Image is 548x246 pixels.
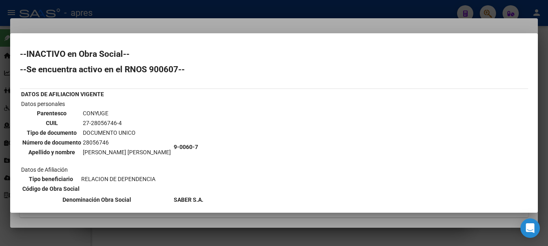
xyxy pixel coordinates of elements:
th: Tipo de documento [22,128,82,137]
th: Código de Obra Social [22,184,80,193]
td: RELACION DE DEPENDENCIA [81,175,156,183]
th: Tipo beneficiario [22,175,80,183]
h2: --Se encuentra activo en el RNOS 900607-- [20,65,528,73]
th: Denominación Obra Social [21,195,173,204]
th: Apellido y nombre [22,148,82,157]
h2: --INACTIVO en Obra Social-- [20,50,528,58]
b: DATOS DE AFILIACION VIGENTE [21,91,104,97]
b: 9-0060-7 [174,144,198,150]
th: Parentesco [22,109,82,118]
td: DOCUMENTO UNICO [82,128,171,137]
b: SABER S.A. [174,196,203,203]
td: Datos personales Datos de Afiliación [21,99,173,194]
td: [PERSON_NAME] [PERSON_NAME] [82,148,171,157]
td: 27-28056746-4 [82,119,171,127]
th: CUIL [22,119,82,127]
td: CONYUGE [82,109,171,118]
td: 28056746 [82,138,171,147]
th: Número de documento [22,138,82,147]
div: Open Intercom Messenger [520,218,540,238]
